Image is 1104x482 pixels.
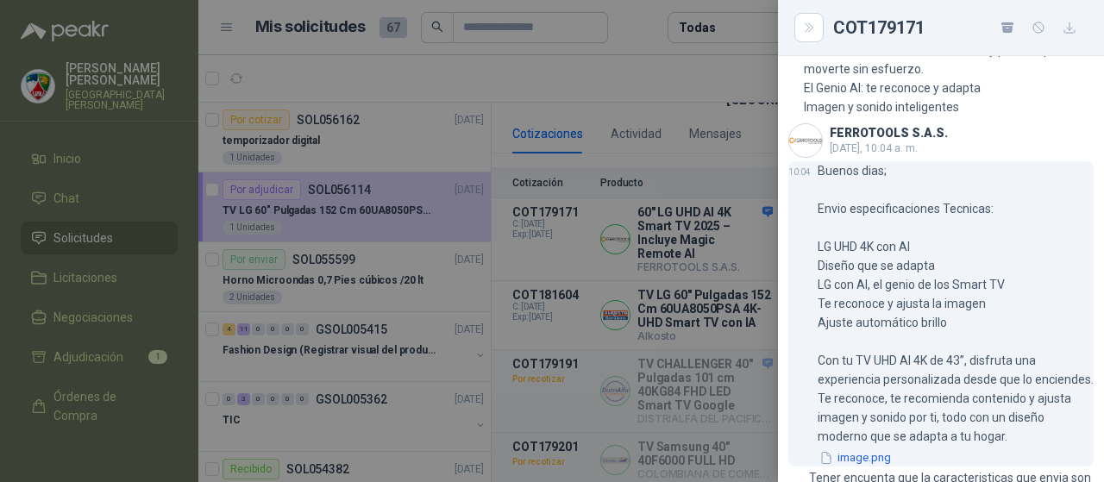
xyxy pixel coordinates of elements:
[830,128,948,138] h3: FERROTOOLS S.A.S.
[818,449,893,467] button: image.png
[830,142,918,154] span: [DATE], 10:04 a. m.
[799,17,819,38] button: Close
[789,124,822,157] img: Company Logo
[818,161,1094,446] p: Buenos dias; Envio especificaciones Tecnicas: LG UHD 4K con AI Diseño que se adapta LG con AI, el...
[833,14,1083,41] div: COT179171
[788,167,811,177] span: 10:04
